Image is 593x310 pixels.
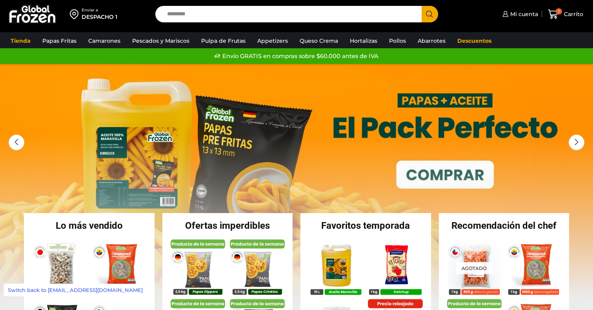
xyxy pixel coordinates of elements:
[414,33,449,48] a: Abarrotes
[508,10,538,18] span: Mi cuenta
[556,8,562,15] span: 1
[439,221,569,230] h2: Recomendación del chef
[546,5,585,24] a: 1 Carrito
[7,33,35,48] a: Tienda
[38,33,80,48] a: Papas Fritas
[162,221,293,230] h2: Ofertas imperdibles
[128,33,193,48] a: Pescados y Mariscos
[253,33,292,48] a: Appetizers
[9,135,24,150] div: Previous slide
[300,221,431,230] h2: Favoritos temporada
[24,221,155,230] h2: Lo más vendido
[296,33,342,48] a: Queso Crema
[456,262,492,274] p: Agotado
[453,33,495,48] a: Descuentos
[500,6,538,22] a: Mi cuenta
[82,7,117,13] div: Enviar a
[84,33,124,48] a: Camarones
[569,135,584,150] div: Next slide
[346,33,381,48] a: Hortalizas
[197,33,249,48] a: Pulpa de Frutas
[562,10,583,18] span: Carrito
[4,284,147,296] a: Switch back to [EMAIL_ADDRESS][DOMAIN_NAME]
[422,6,438,22] button: Search button
[82,13,117,21] div: DESPACHO 1
[385,33,410,48] a: Pollos
[70,7,82,21] img: address-field-icon.svg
